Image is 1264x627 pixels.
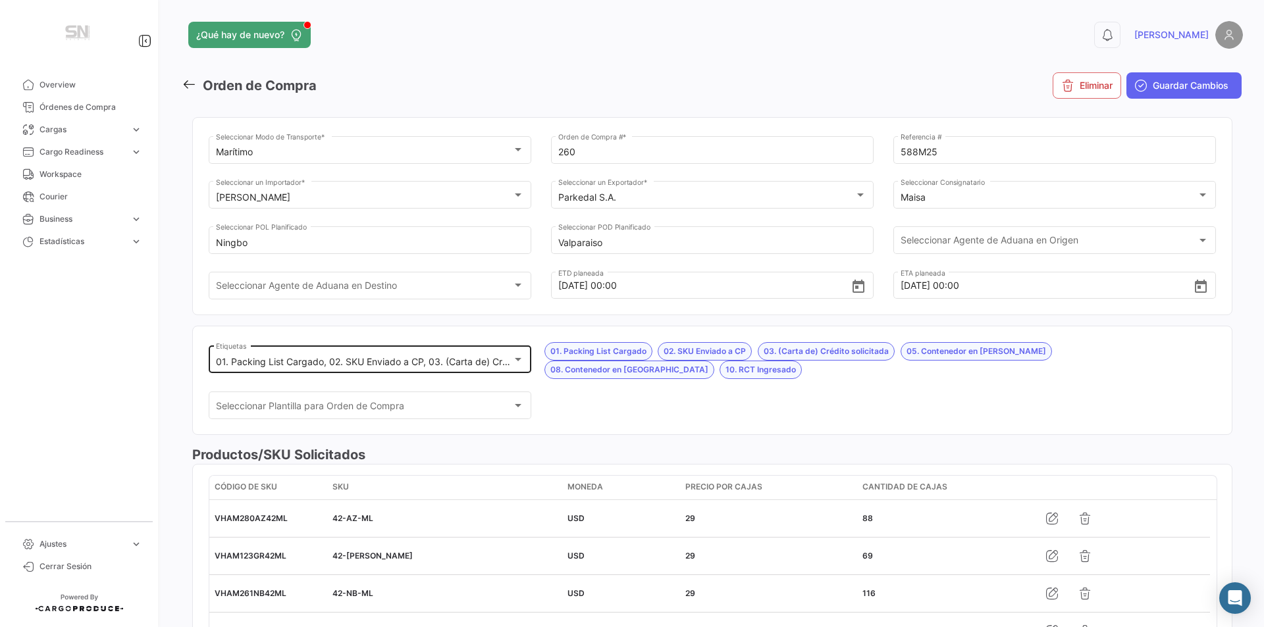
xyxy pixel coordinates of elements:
[332,513,373,523] span: 42-AZ-ML
[188,22,311,48] button: ¿Qué hay de nuevo?
[725,364,796,376] span: 10. RCT Ingresado
[11,74,147,96] a: Overview
[685,588,695,598] span: 29
[1215,21,1243,49] img: placeholder-user.png
[851,278,866,293] button: Open calendar
[901,263,1194,309] input: Seleccionar una fecha
[1219,582,1251,614] div: Abrir Intercom Messenger
[39,191,142,203] span: Courier
[215,551,286,561] span: VHAM123GR42ML
[216,191,290,203] mat-select-trigger: [PERSON_NAME]
[39,213,125,225] span: Business
[1053,72,1121,99] button: Eliminar
[209,476,327,499] datatable-header-cell: Código de SKU
[558,263,851,309] input: Seleccionar una fecha
[192,445,1232,464] h3: Productos/SKU Solicitados
[39,538,125,550] span: Ajustes
[130,124,142,136] span: expand_more
[39,146,125,158] span: Cargo Readiness
[130,236,142,247] span: expand_more
[1193,278,1209,293] button: Open calendar
[550,364,708,376] span: 08. Contenedor en [GEOGRAPHIC_DATA]
[862,481,947,493] span: Cantidad de Cajas
[567,551,585,561] span: USD
[685,513,695,523] span: 29
[862,513,873,523] span: 88
[332,481,349,493] span: SKU
[39,168,142,180] span: Workspace
[216,238,525,249] input: Escriba para buscar...
[11,186,147,208] a: Courier
[558,191,616,203] mat-select-trigger: Parkedal S.A.
[901,191,926,203] mat-select-trigger: Maisa
[39,236,125,247] span: Estadísticas
[196,28,284,41] span: ¿Qué hay de nuevo?
[558,238,867,249] input: Escriba para buscar...
[332,588,373,598] span: 42-NB-ML
[550,345,646,357] span: 01. Packing List Cargado
[39,124,125,136] span: Cargas
[862,588,876,598] span: 116
[685,481,762,493] span: Precio por Cajas
[215,481,277,493] span: Código de SKU
[46,16,112,53] img: Manufactura+Logo.png
[1153,79,1228,92] span: Guardar Cambios
[1134,28,1209,41] span: [PERSON_NAME]
[11,163,147,186] a: Workspace
[685,551,695,561] span: 29
[11,96,147,118] a: Órdenes de Compra
[901,238,1198,249] span: Seleccionar Agente de Aduana en Origen
[39,561,142,572] span: Cerrar Sesión
[130,146,142,158] span: expand_more
[215,513,288,523] span: VHAM280AZ42ML
[215,588,286,598] span: VHAM261NB42ML
[39,101,142,113] span: Órdenes de Compra
[332,551,413,561] span: 42-GR-ML
[567,481,603,493] span: Moneda
[216,282,513,293] span: Seleccionar Agente de Aduana en Destino
[664,345,746,357] span: 02. SKU Enviado a CP
[39,79,142,91] span: Overview
[562,476,680,499] datatable-header-cell: Moneda
[764,345,889,357] span: 03. (Carta de) Crédito solicitada
[567,588,585,598] span: USD
[216,146,253,157] mat-select-trigger: Marítimo
[907,345,1046,357] span: 05. Contenedor en [PERSON_NAME]
[1126,72,1242,99] button: Guardar Cambios
[203,76,317,95] h3: Orden de Compra
[862,551,873,561] span: 69
[567,513,585,523] span: USD
[130,538,142,550] span: expand_more
[327,476,563,499] datatable-header-cell: SKU
[216,356,997,367] mat-select-trigger: 01. Packing List Cargado, 02. SKU Enviado a CP, 03. (Carta de) Crédito solicitada, 05. Contenedor...
[216,403,513,414] span: Seleccionar Plantilla para Orden de Compra
[130,213,142,225] span: expand_more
